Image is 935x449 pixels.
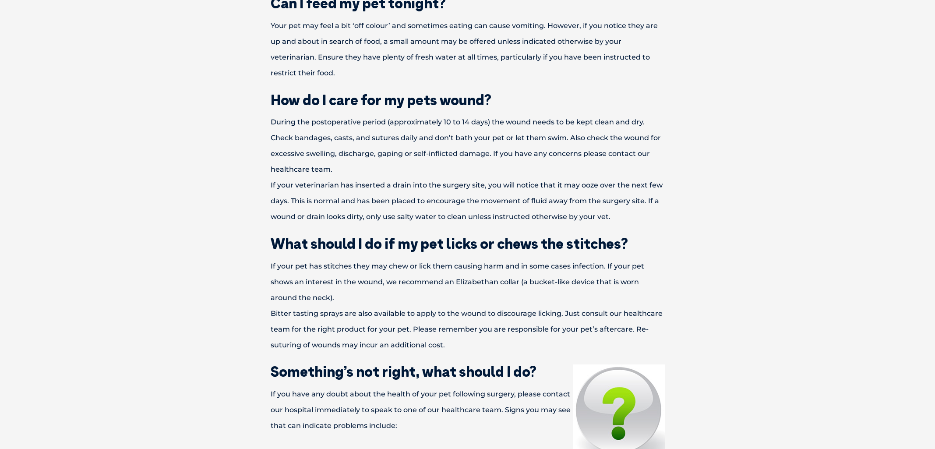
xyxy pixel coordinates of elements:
h2: Something’s not right, what should I do? [240,364,695,378]
button: Search [918,40,927,49]
p: If your pet has stitches they may chew or lick them causing harm and in some cases infection. If ... [240,258,695,353]
h2: What should I do if my pet licks or chews the stitches? [240,237,695,251]
p: During the postoperative period (approximately 10 to 14 days) the wound needs to be kept clean an... [240,114,695,225]
p: If you have any doubt about the health of your pet following surgery, please contact our hospital... [240,386,695,434]
h2: How do I care for my pets wound? [240,93,695,107]
p: Your pet may feel a bit ‘off colour’ and sometimes eating can cause vomiting. However, if you not... [240,18,695,81]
